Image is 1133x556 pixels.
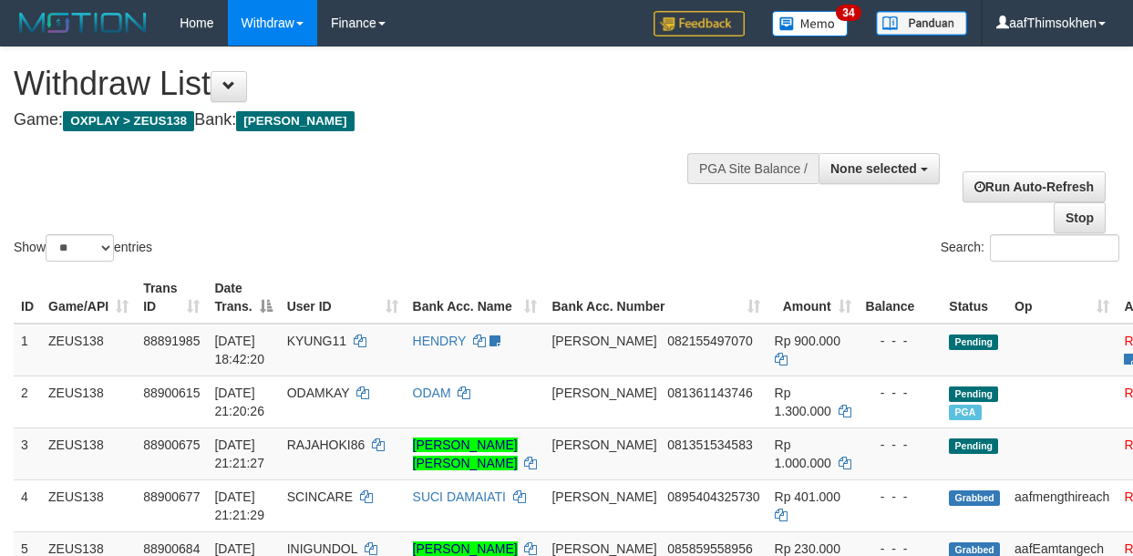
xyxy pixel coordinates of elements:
[413,541,518,556] a: [PERSON_NAME]
[775,489,840,504] span: Rp 401.000
[41,479,136,531] td: ZEUS138
[236,111,354,131] span: [PERSON_NAME]
[775,541,840,556] span: Rp 230.000
[46,234,114,262] select: Showentries
[207,272,279,324] th: Date Trans.: activate to sort column descending
[1054,202,1106,233] a: Stop
[287,438,366,452] span: RAJAHOKI86
[143,386,200,400] span: 88900615
[544,272,767,324] th: Bank Acc. Number: activate to sort column ascending
[14,234,152,262] label: Show entries
[949,490,1000,506] span: Grabbed
[413,334,467,348] a: HENDRY
[14,324,41,376] td: 1
[949,405,981,420] span: Marked by aafchomsokheang
[214,438,264,470] span: [DATE] 21:21:27
[866,384,935,402] div: - - -
[14,272,41,324] th: ID
[654,11,745,36] img: Feedback.jpg
[41,376,136,427] td: ZEUS138
[949,335,998,350] span: Pending
[836,5,860,21] span: 34
[41,427,136,479] td: ZEUS138
[667,334,752,348] span: Copy 082155497070 to clipboard
[143,438,200,452] span: 88900675
[667,386,752,400] span: Copy 081361143746 to clipboard
[775,386,831,418] span: Rp 1.300.000
[1007,272,1117,324] th: Op: activate to sort column ascending
[963,171,1106,202] a: Run Auto-Refresh
[143,334,200,348] span: 88891985
[941,234,1119,262] label: Search:
[772,11,849,36] img: Button%20Memo.svg
[819,153,940,184] button: None selected
[143,489,200,504] span: 88900677
[406,272,545,324] th: Bank Acc. Name: activate to sort column ascending
[14,479,41,531] td: 4
[551,541,656,556] span: [PERSON_NAME]
[667,438,752,452] span: Copy 081351534583 to clipboard
[413,438,518,470] a: [PERSON_NAME] [PERSON_NAME]
[214,489,264,522] span: [DATE] 21:21:29
[1007,479,1117,531] td: aafmengthireach
[830,161,917,176] span: None selected
[949,386,998,402] span: Pending
[551,386,656,400] span: [PERSON_NAME]
[551,489,656,504] span: [PERSON_NAME]
[14,66,737,102] h1: Withdraw List
[775,438,831,470] span: Rp 1.000.000
[287,386,350,400] span: ODAMKAY
[143,541,200,556] span: 88900684
[866,332,935,350] div: - - -
[287,334,346,348] span: KYUNG11
[942,272,1007,324] th: Status
[280,272,406,324] th: User ID: activate to sort column ascending
[767,272,859,324] th: Amount: activate to sort column ascending
[41,324,136,376] td: ZEUS138
[667,541,752,556] span: Copy 085859558956 to clipboard
[287,541,357,556] span: INIGUNDOL
[551,334,656,348] span: [PERSON_NAME]
[14,111,737,129] h4: Game: Bank:
[859,272,942,324] th: Balance
[949,438,998,454] span: Pending
[136,272,207,324] th: Trans ID: activate to sort column ascending
[214,334,264,366] span: [DATE] 18:42:20
[687,153,819,184] div: PGA Site Balance /
[413,386,451,400] a: ODAM
[866,488,935,506] div: - - -
[876,11,967,36] img: panduan.png
[41,272,136,324] th: Game/API: activate to sort column ascending
[14,376,41,427] td: 2
[775,334,840,348] span: Rp 900.000
[551,438,656,452] span: [PERSON_NAME]
[63,111,194,131] span: OXPLAY > ZEUS138
[14,9,152,36] img: MOTION_logo.png
[990,234,1119,262] input: Search:
[287,489,353,504] span: SCINCARE
[14,427,41,479] td: 3
[667,489,759,504] span: Copy 0895404325730 to clipboard
[214,386,264,418] span: [DATE] 21:20:26
[866,436,935,454] div: - - -
[413,489,506,504] a: SUCI DAMAIATI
